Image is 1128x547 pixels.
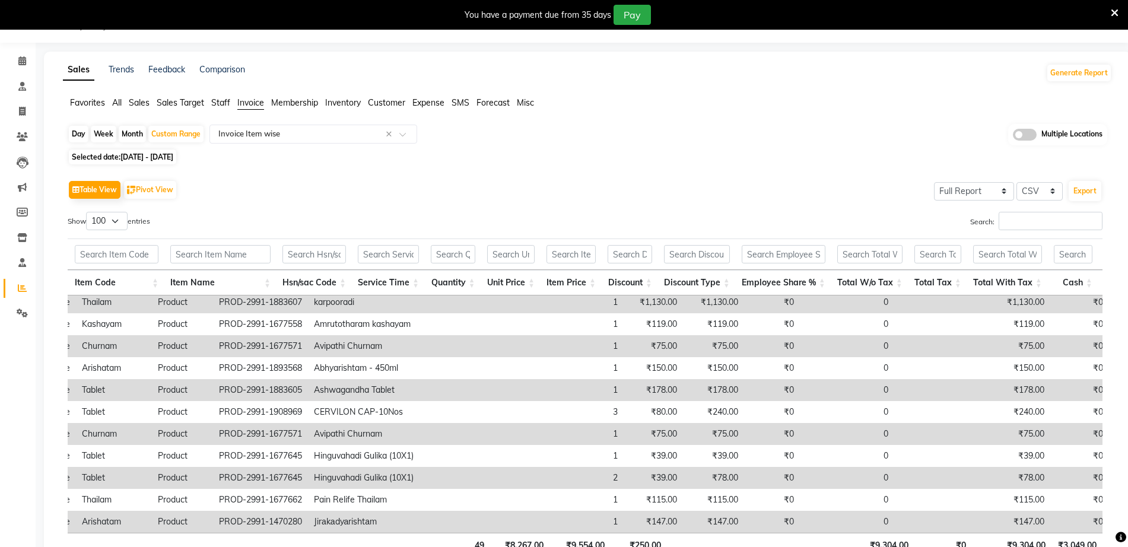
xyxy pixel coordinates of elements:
[624,335,683,357] td: ₹75.00
[152,401,213,423] td: Product
[70,97,105,108] span: Favorites
[683,357,744,379] td: ₹150.00
[76,335,152,357] td: Churnam
[76,489,152,511] td: Thailam
[837,245,903,263] input: Search Total W/o Tax
[568,467,624,489] td: 2
[1050,379,1109,401] td: ₹0
[237,97,264,108] span: Invoice
[878,379,973,401] td: 0
[213,511,308,533] td: PROD-2991-1470280
[831,270,908,295] th: Total W/o Tax: activate to sort column ascending
[124,181,176,199] button: Pivot View
[973,379,1050,401] td: ₹178.00
[908,270,967,295] th: Total Tax: activate to sort column ascending
[1050,335,1109,357] td: ₹0
[213,445,308,467] td: PROD-2991-1677645
[1050,313,1109,335] td: ₹0
[76,445,152,467] td: Tablet
[973,445,1050,467] td: ₹39.00
[358,245,419,263] input: Search Service Time
[878,511,973,533] td: 0
[683,445,744,467] td: ₹39.00
[541,270,602,295] th: Item Price: activate to sort column ascending
[1050,401,1109,423] td: ₹0
[152,489,213,511] td: Product
[744,489,800,511] td: ₹0
[683,423,744,445] td: ₹75.00
[744,401,800,423] td: ₹0
[1050,489,1109,511] td: ₹0
[568,423,624,445] td: 1
[878,335,973,357] td: 0
[76,291,152,313] td: Thailam
[970,212,1102,230] label: Search:
[164,270,277,295] th: Item Name: activate to sort column ascending
[213,357,308,379] td: PROD-2991-1893568
[170,245,271,263] input: Search Item Name
[517,97,534,108] span: Misc
[744,467,800,489] td: ₹0
[148,126,204,142] div: Custom Range
[63,59,94,81] a: Sales
[744,291,800,313] td: ₹0
[308,423,420,445] td: Avipathi Churnam
[973,357,1050,379] td: ₹150.00
[476,97,510,108] span: Forecast
[878,401,973,423] td: 0
[624,445,683,467] td: ₹39.00
[69,181,120,199] button: Table View
[742,245,825,263] input: Search Employee Share %
[546,245,596,263] input: Search Item Price
[614,5,651,25] button: Pay
[1048,270,1098,295] th: Cash: activate to sort column ascending
[744,335,800,357] td: ₹0
[878,313,973,335] td: 0
[973,511,1050,533] td: ₹147.00
[878,467,973,489] td: 0
[76,467,152,489] td: Tablet
[624,489,683,511] td: ₹115.00
[152,445,213,467] td: Product
[425,270,481,295] th: Quantity: activate to sort column ascending
[465,9,611,21] div: You have a payment due from 35 days
[368,97,405,108] span: Customer
[308,357,420,379] td: Abhyarishtam - 450ml
[152,423,213,445] td: Product
[568,489,624,511] td: 1
[152,357,213,379] td: Product
[308,335,420,357] td: Avipathi Churnam
[431,245,475,263] input: Search Quantity
[683,401,744,423] td: ₹240.00
[308,401,420,423] td: CERVILON CAP-10Nos
[973,313,1050,335] td: ₹119.00
[624,379,683,401] td: ₹178.00
[1050,357,1109,379] td: ₹0
[129,97,150,108] span: Sales
[683,467,744,489] td: ₹78.00
[91,126,116,142] div: Week
[664,245,730,263] input: Search Discount Type
[308,379,420,401] td: Ashwagandha Tablet
[69,270,164,295] th: Item Code: activate to sort column ascending
[1069,181,1101,201] button: Export
[76,401,152,423] td: Tablet
[568,335,624,357] td: 1
[152,467,213,489] td: Product
[1050,467,1109,489] td: ₹0
[213,467,308,489] td: PROD-2991-1677645
[1050,445,1109,467] td: ₹0
[213,401,308,423] td: PROD-2991-1908969
[76,423,152,445] td: Churnam
[120,152,173,161] span: [DATE] - [DATE]
[152,313,213,335] td: Product
[624,291,683,313] td: ₹1,130.00
[973,401,1050,423] td: ₹240.00
[624,467,683,489] td: ₹39.00
[211,97,230,108] span: Staff
[152,379,213,401] td: Product
[75,245,158,263] input: Search Item Code
[683,489,744,511] td: ₹115.00
[1050,423,1109,445] td: ₹0
[1054,245,1092,263] input: Search Cash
